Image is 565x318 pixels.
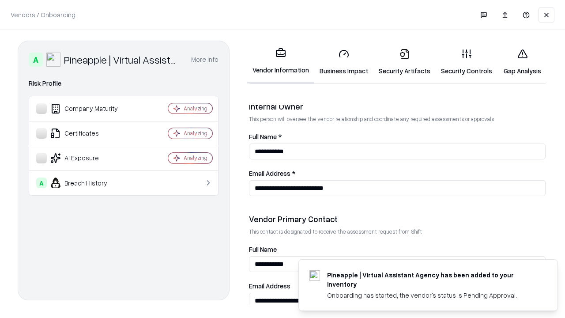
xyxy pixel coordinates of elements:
p: This person will oversee the vendor relationship and coordinate any required assessments or appro... [249,115,546,123]
div: Analyzing [184,105,207,112]
div: AI Exposure [36,153,142,163]
p: Vendors / Onboarding [11,10,75,19]
div: Vendor Primary Contact [249,214,546,224]
div: Certificates [36,128,142,139]
label: Full Name * [249,133,546,140]
img: trypineapple.com [309,270,320,281]
p: This contact is designated to receive the assessment request from Shift [249,228,546,235]
div: Onboarding has started, the vendor's status is Pending Approval. [327,291,536,300]
div: Analyzing [184,129,207,137]
a: Gap Analysis [497,42,547,83]
a: Security Controls [436,42,497,83]
button: More info [191,52,218,68]
div: Breach History [36,178,142,188]
div: A [29,53,43,67]
img: Pineapple | Virtual Assistant Agency [46,53,60,67]
a: Vendor Information [247,41,314,83]
label: Full Name [249,246,546,253]
label: Email Address [249,283,546,289]
a: Security Artifacts [373,42,436,83]
div: Analyzing [184,154,207,162]
div: Internal Owner [249,101,546,112]
label: Email Address * [249,170,546,177]
a: Business Impact [314,42,373,83]
div: Risk Profile [29,78,218,89]
div: Company Maturity [36,103,142,114]
div: A [36,178,47,188]
div: Pineapple | Virtual Assistant Agency has been added to your inventory [327,270,536,289]
div: Pineapple | Virtual Assistant Agency [64,53,181,67]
